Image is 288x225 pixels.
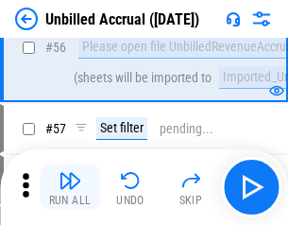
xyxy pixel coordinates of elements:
[250,8,273,30] img: Settings menu
[59,169,81,192] img: Run All
[96,117,147,140] div: Set filter
[15,8,38,30] img: Back
[100,164,161,210] button: Undo
[160,122,213,136] div: pending...
[45,121,66,136] span: # 57
[49,195,92,206] div: Run All
[179,169,202,192] img: Skip
[119,169,142,192] img: Undo
[45,10,199,28] div: Unbilled Accrual ([DATE])
[161,164,221,210] button: Skip
[179,195,203,206] div: Skip
[45,40,66,55] span: # 56
[236,172,266,202] img: Main button
[226,11,241,26] img: Support
[40,164,100,210] button: Run All
[116,195,144,206] div: Undo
